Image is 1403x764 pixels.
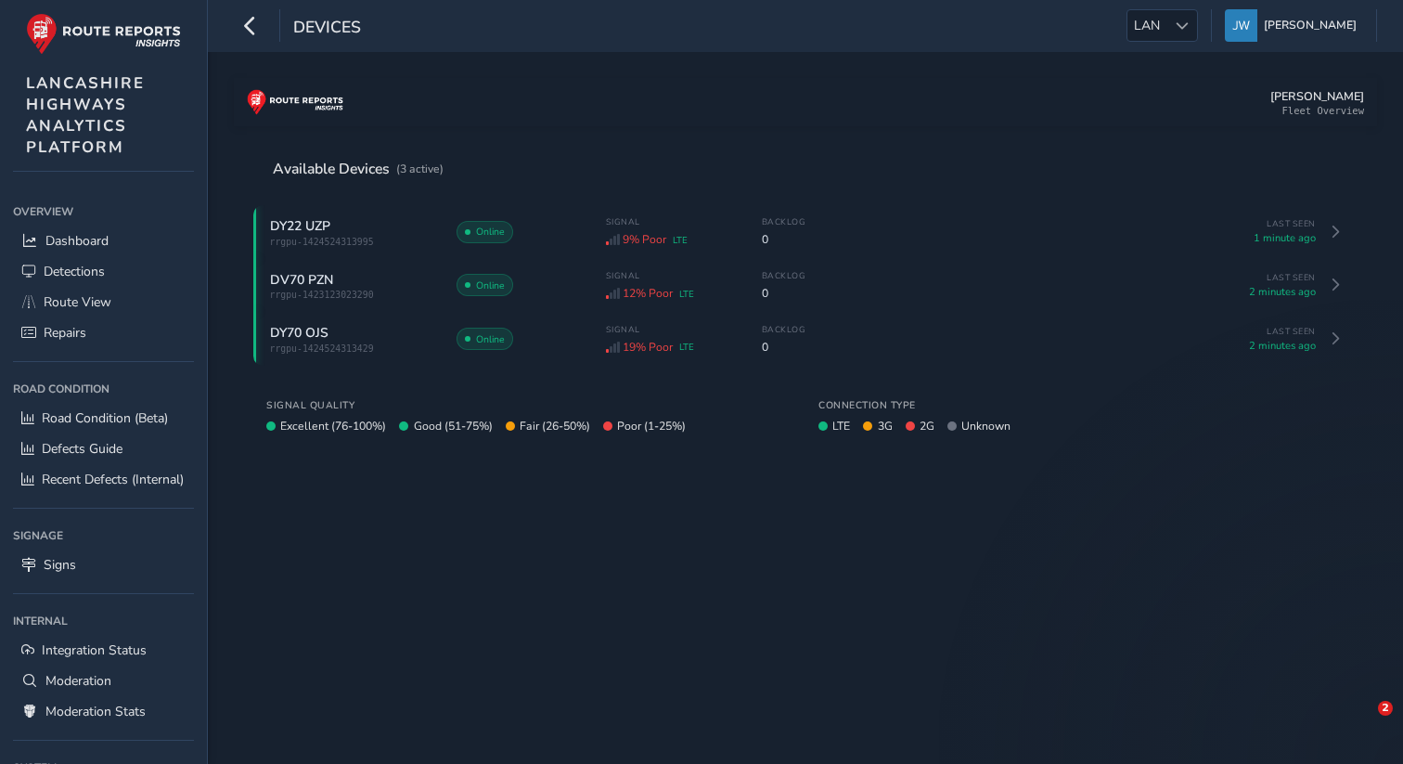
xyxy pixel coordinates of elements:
span: Signal [606,324,736,335]
span: Backlog [762,216,806,227]
span: rrgpu-1424524313995 [270,237,437,247]
span: [PERSON_NAME] [1264,9,1357,42]
span: Last Seen [1223,272,1316,283]
div: [PERSON_NAME] [1270,88,1364,104]
span: DY70 OJS [270,324,328,342]
span: Unknown [961,419,1010,434]
span: 2G [920,419,934,434]
span: 0 [762,340,806,355]
a: Repairs [13,317,194,348]
span: Moderation [45,672,111,690]
span: 9% Poor [623,232,666,247]
span: rrgpu-1424524313429 [270,343,437,354]
iframe: Intercom live chat [1340,701,1384,745]
span: rrgpu-1423123023290 [270,290,437,300]
div: Signal Quality [266,398,792,412]
span: Poor (1-25%) [617,419,686,434]
span: Online [476,278,505,292]
span: Defects Guide [42,440,122,458]
span: 12% Poor [623,286,673,301]
span: Online [476,225,505,239]
span: 2 [1378,701,1393,716]
span: Signs [44,556,76,574]
span: Backlog [762,324,806,335]
span: Backlog [762,270,806,281]
span: 0 [762,286,806,301]
div: Available Devices [273,159,444,179]
span: LANCASHIRE HIGHWAYS ANALYTICS PLATFORM [26,72,145,158]
span: LAN [1127,10,1166,41]
img: rr logo [247,89,343,115]
div: Signage [13,522,194,550]
span: DY22 UZP [270,217,330,235]
a: Dashboard [13,226,194,256]
a: Signs [13,550,194,580]
a: Road Condition (Beta) [13,403,194,434]
span: Last Seen [1223,326,1316,337]
span: Route View [44,293,111,311]
span: 0 [762,232,806,247]
span: LTE [679,341,694,353]
span: LTE [832,419,850,434]
span: Fair (26-50%) [520,419,590,434]
span: 1 minute ago [1223,231,1316,245]
span: Signal [606,216,736,227]
div: Fleet Overview [1281,105,1364,116]
img: diamond-layout [1225,9,1257,42]
span: 2 minutes ago [1223,285,1316,299]
div: Internal [13,607,194,635]
span: Detections [44,263,105,280]
a: Defects Guide [13,434,194,464]
span: 2 minutes ago [1223,339,1316,353]
span: DV70 PZN [270,271,333,289]
div: Overview [13,198,194,226]
span: Repairs [44,324,86,342]
span: Good (51-75%) [414,419,493,434]
span: Online [476,332,505,346]
span: LTE [679,288,694,300]
div: Connection Type [818,398,1345,412]
a: Moderation Stats [13,696,194,727]
a: Recent Defects (Internal) [13,464,194,495]
img: rr logo [26,13,181,55]
span: (3 active) [396,162,444,176]
a: Moderation [13,666,194,696]
span: Last Seen [1223,218,1316,229]
a: Route View [13,287,194,317]
span: Moderation Stats [45,703,146,720]
span: Excellent (76-100%) [280,419,386,434]
span: Signal [606,270,736,281]
span: Dashboard [45,232,109,250]
a: Detections [13,256,194,287]
span: LTE [673,234,688,246]
button: [PERSON_NAME] [1225,9,1363,42]
span: Devices [293,16,361,42]
span: Road Condition (Beta) [42,409,168,427]
span: Integration Status [42,641,147,659]
a: Integration Status [13,635,194,666]
span: 19% Poor [623,340,673,355]
span: Recent Defects (Internal) [42,471,184,488]
span: 3G [878,419,893,434]
div: Road Condition [13,375,194,403]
